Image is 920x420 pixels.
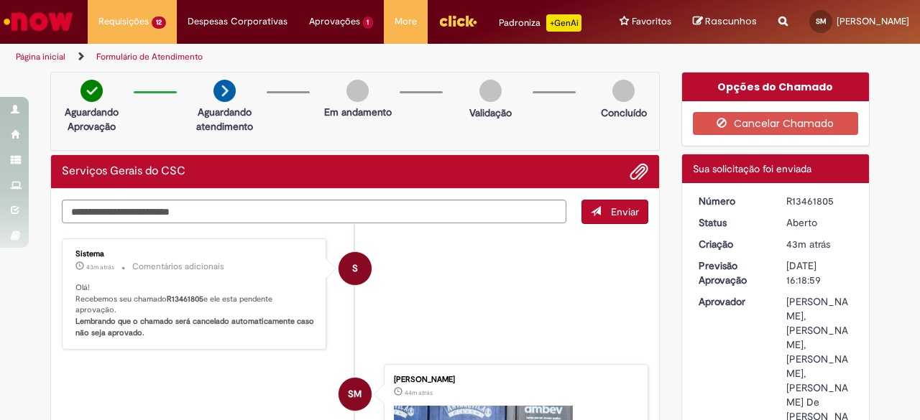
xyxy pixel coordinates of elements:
[837,15,909,27] span: [PERSON_NAME]
[57,105,126,134] p: Aguardando Aprovação
[688,294,776,309] dt: Aprovador
[190,105,259,134] p: Aguardando atendimento
[348,377,362,411] span: SM
[16,51,65,62] a: Página inicial
[546,14,581,32] p: +GenAi
[62,165,185,178] h2: Serviços Gerais do CSC Histórico de tíquete
[688,258,776,287] dt: Previsão Aprovação
[688,237,776,251] dt: Criação
[1,7,75,36] img: ServiceNow
[98,14,149,29] span: Requisições
[630,162,648,181] button: Adicionar anexos
[363,17,374,29] span: 1
[80,80,103,102] img: check-circle-green.png
[75,282,315,339] p: Olá! Recebemos seu chamado e ele esta pendente aprovação.
[581,200,648,224] button: Enviar
[693,15,757,29] a: Rascunhos
[96,51,203,62] a: Formulário de Atendimento
[167,294,203,304] b: R13461805
[601,106,647,120] p: Concluído
[395,14,417,29] span: More
[693,112,859,135] button: Cancelar Chamado
[339,378,372,411] div: Sophia Eliz De Melo
[346,80,369,102] img: img-circle-grey.png
[632,14,671,29] span: Favoritos
[75,316,316,338] b: Lembrando que o chamado será cancelado automaticamente caso não seja aprovado.
[75,250,315,258] div: Sistema
[786,238,830,251] time: 29/08/2025 11:18:59
[394,375,633,384] div: [PERSON_NAME]
[705,14,757,28] span: Rascunhos
[352,251,358,286] span: S
[62,200,566,223] textarea: Digite sua mensagem aqui...
[816,17,827,26] span: SM
[786,238,830,251] span: 43m atrás
[499,14,581,32] div: Padroniza
[86,263,114,271] span: 43m atrás
[324,105,392,119] p: Em andamento
[152,17,166,29] span: 12
[309,14,360,29] span: Aprovações
[688,215,776,230] dt: Status
[682,73,870,101] div: Opções do Chamado
[693,162,811,175] span: Sua solicitação foi enviada
[786,194,853,208] div: R13461805
[11,44,602,70] ul: Trilhas de página
[786,258,853,287] div: [DATE] 16:18:59
[188,14,287,29] span: Despesas Corporativas
[132,261,224,273] small: Comentários adicionais
[611,205,639,218] span: Enviar
[438,10,477,32] img: click_logo_yellow_360x200.png
[405,388,433,397] time: 29/08/2025 11:17:50
[405,388,433,397] span: 44m atrás
[786,215,853,230] div: Aberto
[786,237,853,251] div: 29/08/2025 11:18:59
[86,263,114,271] time: 29/08/2025 11:19:11
[213,80,236,102] img: arrow-next.png
[479,80,502,102] img: img-circle-grey.png
[612,80,635,102] img: img-circle-grey.png
[688,194,776,208] dt: Número
[469,106,512,120] p: Validação
[339,252,372,285] div: System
